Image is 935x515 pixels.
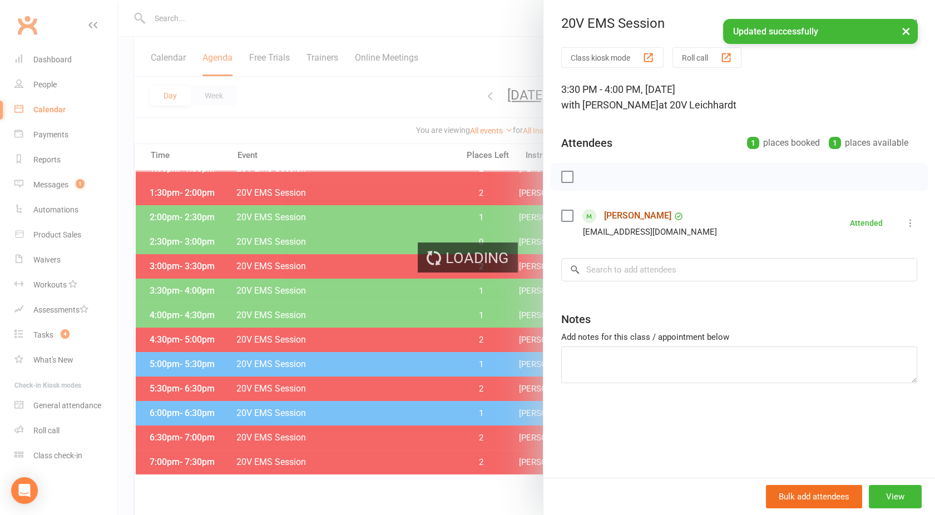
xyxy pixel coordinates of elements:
div: places available [829,135,908,151]
div: 1 [747,137,759,149]
div: Open Intercom Messenger [11,477,38,504]
div: places booked [747,135,820,151]
div: Add notes for this class / appointment below [561,330,917,344]
div: Notes [561,311,591,327]
button: Bulk add attendees [766,485,862,508]
a: [PERSON_NAME] [604,207,671,225]
button: × [896,19,916,43]
div: 20V EMS Session [543,16,935,31]
button: View [869,485,922,508]
button: Class kiosk mode [561,47,664,68]
span: with [PERSON_NAME] [561,99,659,111]
div: Updated successfully [723,19,918,44]
input: Search to add attendees [561,258,917,281]
div: 3:30 PM - 4:00 PM, [DATE] [561,82,917,113]
span: at 20V Leichhardt [659,99,736,111]
div: [EMAIL_ADDRESS][DOMAIN_NAME] [583,225,717,239]
div: Attended [850,219,883,227]
button: Roll call [672,47,741,68]
div: Attendees [561,135,612,151]
div: 1 [829,137,841,149]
